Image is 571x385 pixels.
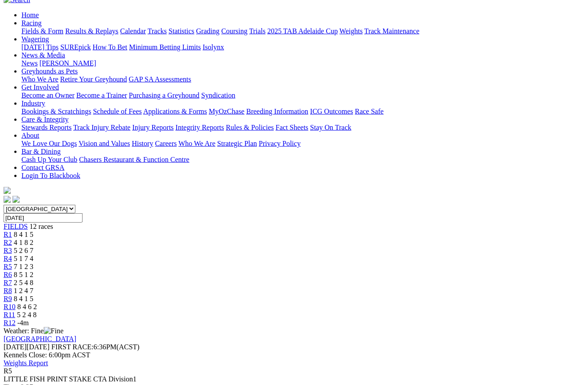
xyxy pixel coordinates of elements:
[4,187,11,194] img: logo-grsa-white.png
[4,319,16,327] a: R12
[60,75,127,83] a: Retire Your Greyhound
[4,263,12,270] a: R5
[203,43,224,51] a: Isolynx
[21,140,77,147] a: We Love Our Dogs
[21,91,74,99] a: Become an Owner
[14,271,33,278] span: 8 5 1 2
[21,124,567,132] div: Care & Integrity
[175,124,224,131] a: Integrity Reports
[44,327,63,335] img: Fine
[132,124,174,131] a: Injury Reports
[276,124,308,131] a: Fact Sheets
[155,140,177,147] a: Careers
[12,196,20,203] img: twitter.svg
[4,295,12,302] a: R9
[4,247,12,254] a: R3
[246,108,308,115] a: Breeding Information
[93,43,128,51] a: How To Bet
[4,239,12,246] a: R2
[4,213,83,223] input: Select date
[249,27,265,35] a: Trials
[4,255,12,262] a: R4
[4,271,12,278] span: R6
[4,343,50,351] span: [DATE]
[4,223,28,230] a: FIELDS
[221,27,248,35] a: Coursing
[79,156,189,163] a: Chasers Restaurant & Function Centre
[4,287,12,294] a: R8
[21,11,39,19] a: Home
[21,19,41,27] a: Racing
[132,140,153,147] a: History
[21,83,59,91] a: Get Involved
[143,108,207,115] a: Applications & Forms
[4,327,63,335] span: Weather: Fine
[14,263,33,270] span: 7 1 2 3
[355,108,383,115] a: Race Safe
[310,124,351,131] a: Stay On Track
[73,124,130,131] a: Track Injury Rebate
[129,43,201,51] a: Minimum Betting Limits
[29,223,53,230] span: 12 races
[201,91,235,99] a: Syndication
[21,140,567,148] div: About
[209,108,244,115] a: MyOzChase
[4,303,16,310] a: R10
[14,247,33,254] span: 5 2 6 7
[21,91,567,99] div: Get Involved
[21,132,39,139] a: About
[21,172,80,179] a: Login To Blackbook
[14,295,33,302] span: 8 4 1 5
[217,140,257,147] a: Strategic Plan
[21,164,64,171] a: Contact GRSA
[4,335,76,343] a: [GEOGRAPHIC_DATA]
[17,311,37,319] span: 5 2 4 8
[14,287,33,294] span: 1 2 4 7
[21,59,37,67] a: News
[4,231,12,238] a: R1
[14,239,33,246] span: 4 1 8 2
[21,99,45,107] a: Industry
[21,156,77,163] a: Cash Up Your Club
[4,359,48,367] a: Weights Report
[310,108,353,115] a: ICG Outcomes
[4,375,567,383] div: LITTLE FISH PRINT STAKE CTA Division1
[4,279,12,286] a: R7
[21,108,567,116] div: Industry
[14,255,33,262] span: 5 1 7 4
[364,27,419,35] a: Track Maintenance
[21,27,567,35] div: Racing
[21,67,78,75] a: Greyhounds as Pets
[51,343,140,351] span: 6:36PM(ACST)
[4,196,11,203] img: facebook.svg
[39,59,96,67] a: [PERSON_NAME]
[21,75,567,83] div: Greyhounds as Pets
[226,124,274,131] a: Rules & Policies
[21,108,91,115] a: Bookings & Scratchings
[129,91,199,99] a: Purchasing a Greyhound
[4,311,15,319] span: R11
[65,27,118,35] a: Results & Replays
[169,27,194,35] a: Statistics
[14,231,33,238] span: 8 4 1 5
[60,43,91,51] a: SUREpick
[178,140,215,147] a: Who We Are
[93,108,141,115] a: Schedule of Fees
[21,75,58,83] a: Who We Are
[196,27,219,35] a: Grading
[267,27,338,35] a: 2025 TAB Adelaide Cup
[4,351,567,359] div: Kennels Close: 6:00pm ACST
[21,116,69,123] a: Care & Integrity
[120,27,146,35] a: Calendar
[259,140,301,147] a: Privacy Policy
[21,59,567,67] div: News & Media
